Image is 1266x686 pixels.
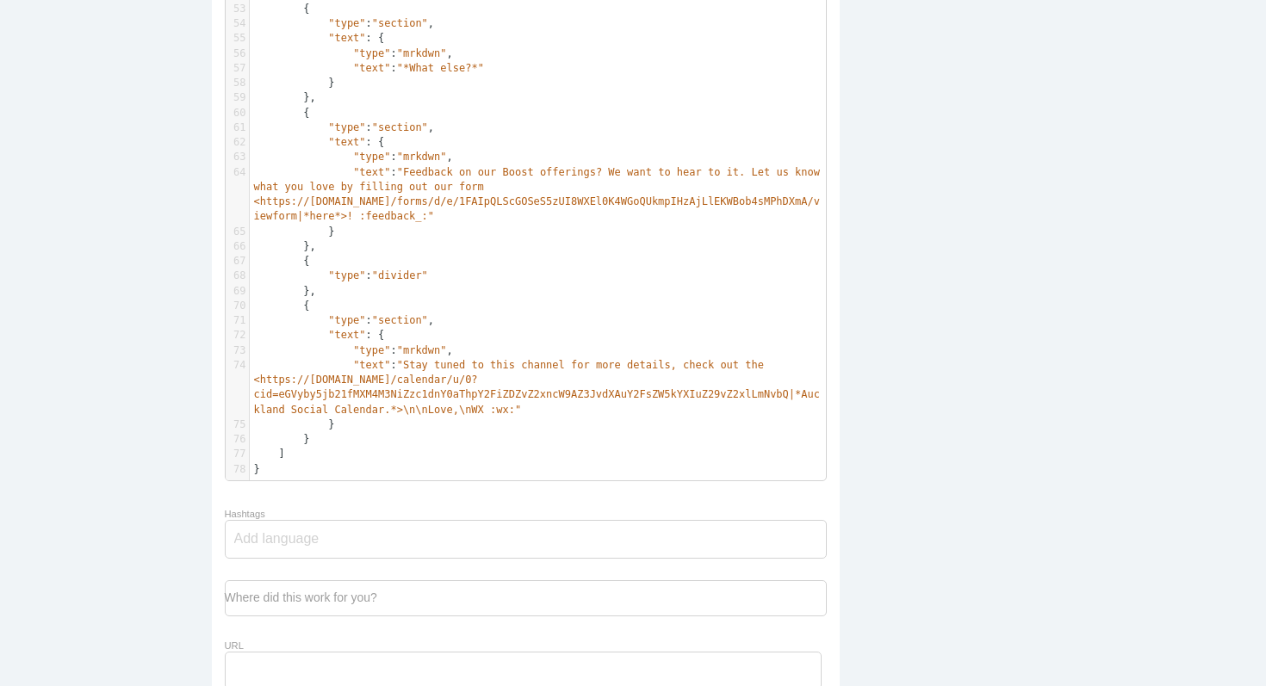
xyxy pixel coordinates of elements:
span: "type" [353,344,390,356]
div: 74 [226,358,249,373]
span: : { [254,329,385,341]
span: } [254,226,335,238]
span: ] [254,448,285,460]
span: : { [254,32,385,44]
span: "section" [372,121,428,133]
span: } [254,77,335,89]
div: 61 [226,121,249,135]
span: "mrkdwn" [397,344,447,356]
div: 59 [226,90,249,105]
div: 72 [226,328,249,343]
span: : , [254,121,435,133]
span: { [254,255,310,267]
span: } [254,418,335,430]
span: "section" [372,17,428,29]
div: 63 [226,150,249,164]
span: }, [254,285,316,297]
div: 58 [226,76,249,90]
input: Add language [234,521,338,557]
span: } [254,433,310,445]
span: { [254,3,310,15]
span: "text" [328,329,365,341]
span: "Feedback on our Boost offerings? We want to hear to it. Let us know what you love by filling out... [254,166,827,223]
span: : [254,359,820,416]
span: "type" [328,121,365,133]
span: "divider" [372,269,428,281]
span: "text" [353,62,390,74]
span: { [254,107,310,119]
span: "text" [353,166,390,178]
span: "text" [328,32,365,44]
span: "type" [328,17,365,29]
label: Where did this work for you? [225,590,377,604]
div: 68 [226,269,249,283]
span: : [254,269,428,281]
span: "Stay tuned to this channel for more details, check out the <https://[DOMAIN_NAME]/calendar/u/0?c... [254,359,820,416]
span: "type" [328,269,365,281]
div: 70 [226,299,249,313]
span: "mrkdwn" [397,47,447,59]
div: 76 [226,432,249,447]
div: 69 [226,284,249,299]
label: Hashtags [225,509,265,519]
span: }, [254,240,316,252]
span: } [254,463,260,475]
div: 54 [226,16,249,31]
div: 65 [226,225,249,239]
span: "type" [353,47,390,59]
div: 55 [226,31,249,46]
span: : , [254,151,453,163]
div: 53 [226,2,249,16]
div: 62 [226,135,249,150]
span: { [254,300,310,312]
label: URL [225,640,244,651]
span: : , [254,314,435,326]
span: : [254,62,484,74]
span: }, [254,91,316,103]
div: 67 [226,254,249,269]
span: "type" [353,151,390,163]
div: 66 [226,239,249,254]
span: "mrkdwn" [397,151,447,163]
span: : [254,166,827,223]
span: "text" [328,136,365,148]
div: 56 [226,46,249,61]
div: 64 [226,165,249,180]
span: : { [254,136,385,148]
span: "*What else?*" [397,62,484,74]
span: "section" [372,314,428,326]
div: 73 [226,343,249,358]
div: 57 [226,61,249,76]
div: 71 [226,313,249,328]
div: 78 [226,462,249,477]
div: 77 [226,447,249,461]
span: : , [254,47,453,59]
div: 60 [226,106,249,121]
span: "text" [353,359,390,371]
div: 75 [226,417,249,432]
span: "type" [328,314,365,326]
span: : , [254,344,453,356]
span: : , [254,17,435,29]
